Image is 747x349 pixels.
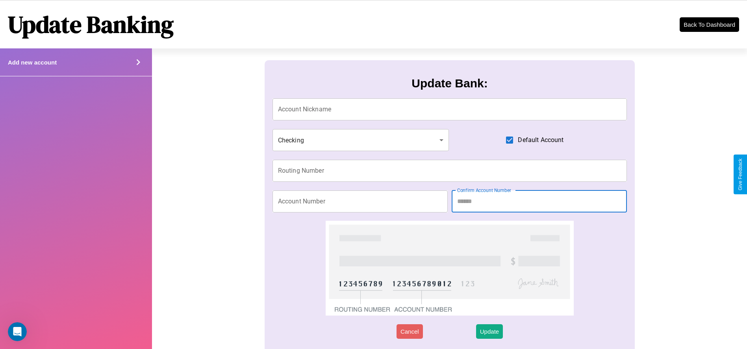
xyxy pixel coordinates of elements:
[518,135,563,145] span: Default Account
[8,8,174,41] h1: Update Banking
[326,221,574,316] img: check
[738,159,743,190] div: Give Feedback
[8,59,57,66] h4: Add new account
[680,17,739,32] button: Back To Dashboard
[411,77,487,90] h3: Update Bank:
[476,324,503,339] button: Update
[457,187,511,194] label: Confirm Account Number
[397,324,423,339] button: Cancel
[8,322,27,341] iframe: Intercom live chat
[272,129,449,151] div: Checking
